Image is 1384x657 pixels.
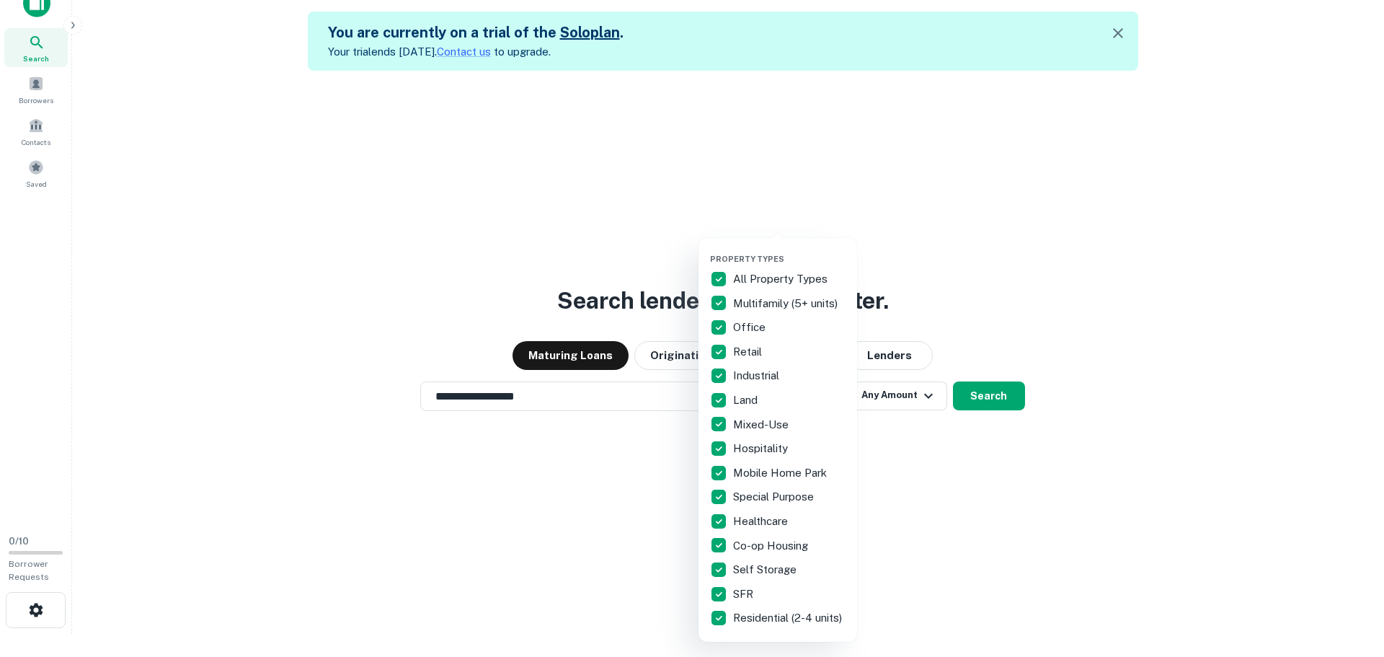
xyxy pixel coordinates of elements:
[733,440,791,457] p: Hospitality
[733,609,845,627] p: Residential (2-4 units)
[710,255,784,263] span: Property Types
[733,513,791,530] p: Healthcare
[733,561,799,578] p: Self Storage
[733,416,791,433] p: Mixed-Use
[733,392,760,409] p: Land
[733,270,830,288] p: All Property Types
[733,488,817,506] p: Special Purpose
[733,343,765,361] p: Retail
[733,537,811,555] p: Co-op Housing
[733,367,782,384] p: Industrial
[733,464,830,482] p: Mobile Home Park
[733,586,756,603] p: SFR
[733,319,768,336] p: Office
[1312,495,1384,565] iframe: Chat Widget
[733,295,840,312] p: Multifamily (5+ units)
